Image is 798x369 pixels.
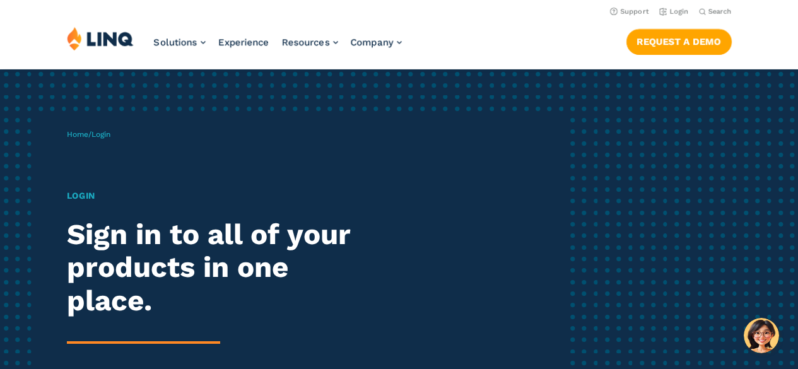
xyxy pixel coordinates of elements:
a: Login [659,8,689,16]
span: / [67,130,110,139]
a: Company [351,37,402,48]
a: Solutions [154,37,206,48]
span: Company [351,37,394,48]
h2: Sign in to all of your products in one place. [67,218,374,318]
button: Open Search Bar [699,7,732,16]
span: Login [91,130,110,139]
a: Home [67,130,88,139]
button: Hello, have a question? Let’s chat. [744,318,779,353]
span: Solutions [154,37,197,48]
nav: Primary Navigation [154,26,402,68]
span: Search [708,8,732,16]
a: Experience [218,37,269,48]
h1: Login [67,189,374,202]
a: Request a Demo [626,29,732,54]
img: LINQ | K‑12 Software [67,26,134,50]
a: Resources [282,37,338,48]
span: Resources [282,37,330,48]
a: Support [610,8,649,16]
nav: Button Navigation [626,26,732,54]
